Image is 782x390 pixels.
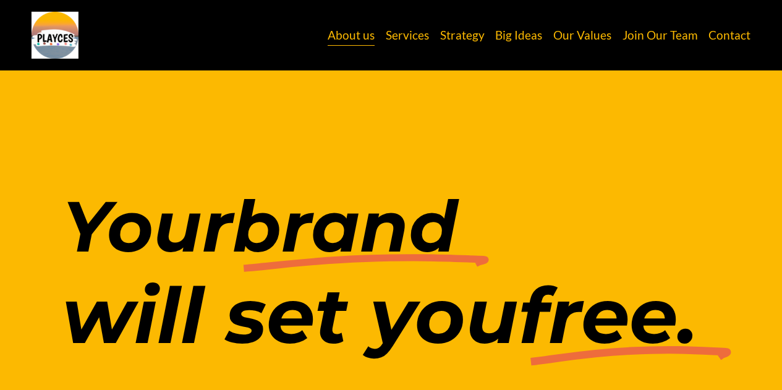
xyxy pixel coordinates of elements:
img: Playces Creative | Make Your Brand Your Greatest Asset | Brand, Marketing &amp; Social Media Agen... [32,12,79,59]
a: Strategy [440,23,485,47]
a: Contact [708,23,750,47]
a: Services [386,23,429,47]
em: will set you [62,268,519,362]
em: brand [232,183,457,269]
a: Join Our Team [623,23,698,47]
em: free. [519,268,698,362]
a: Big Ideas [495,23,542,47]
a: About us [328,23,375,47]
em: Your [62,183,232,269]
a: Our Values [553,23,611,47]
